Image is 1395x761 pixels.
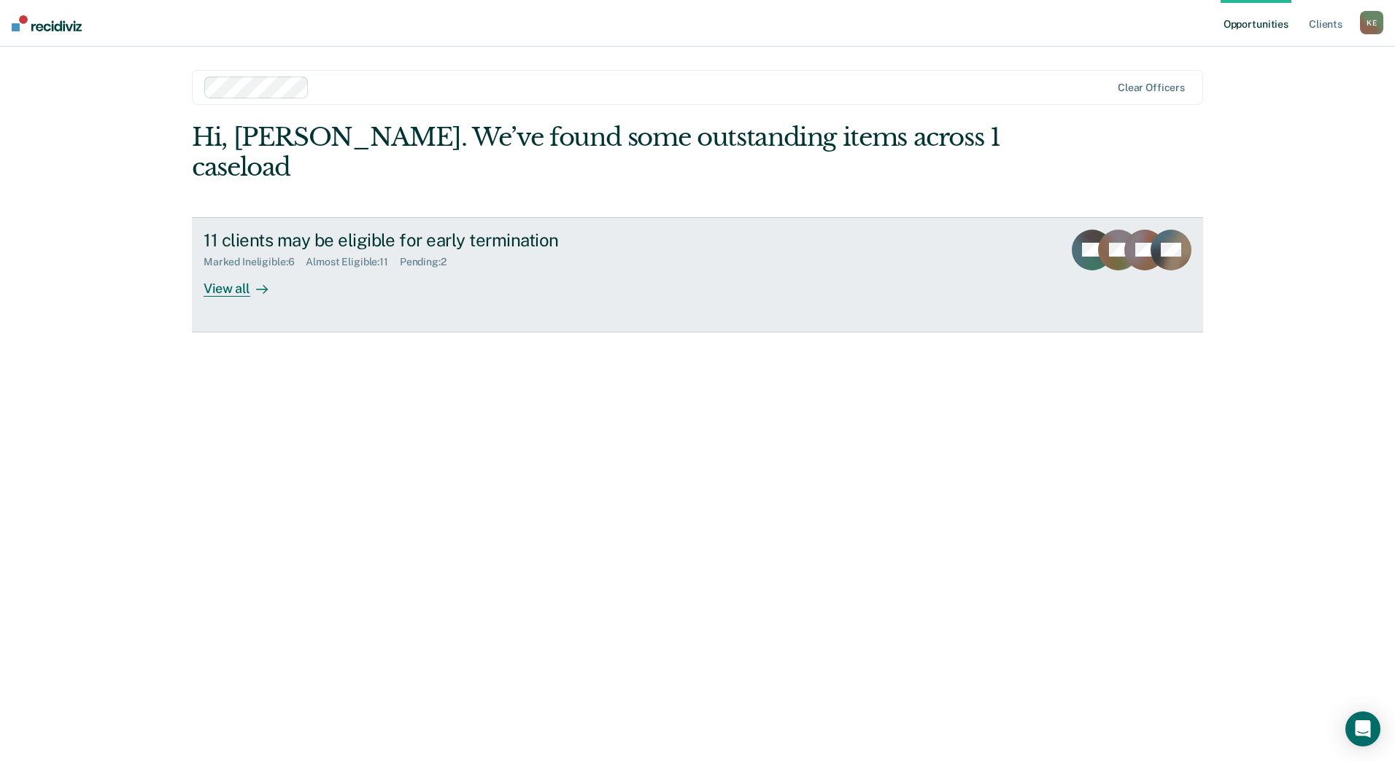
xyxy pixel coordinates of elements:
[192,217,1203,332] a: 11 clients may be eligible for early terminationMarked Ineligible:6Almost Eligible:11Pending:2Vie...
[1360,11,1383,34] div: K E
[204,256,306,268] div: Marked Ineligible : 6
[400,256,458,268] div: Pending : 2
[306,256,400,268] div: Almost Eligible : 11
[12,15,82,31] img: Recidiviz
[1345,711,1380,746] div: Open Intercom Messenger
[204,268,285,297] div: View all
[192,122,1001,182] div: Hi, [PERSON_NAME]. We’ve found some outstanding items across 1 caseload
[1360,11,1383,34] button: KE
[204,230,716,251] div: 11 clients may be eligible for early termination
[1118,82,1185,94] div: Clear officers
